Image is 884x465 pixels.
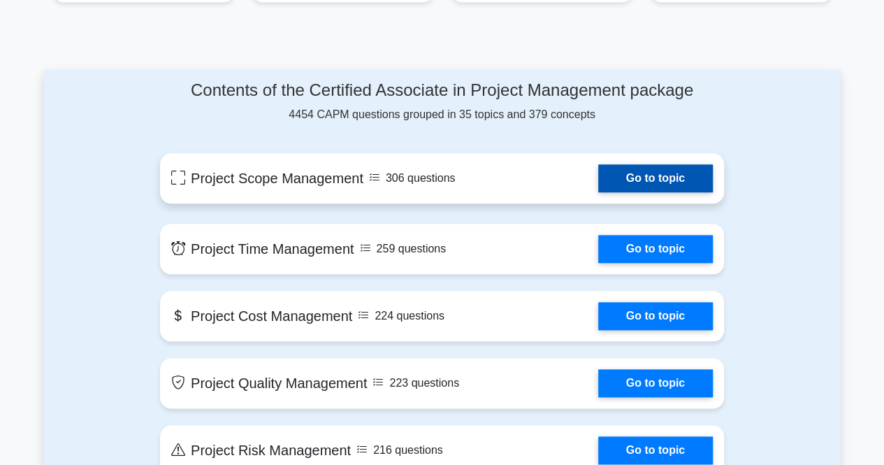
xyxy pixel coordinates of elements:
[598,302,713,330] a: Go to topic
[598,164,713,192] a: Go to topic
[598,436,713,464] a: Go to topic
[598,369,713,397] a: Go to topic
[598,235,713,263] a: Go to topic
[160,80,724,101] h4: Contents of the Certified Associate in Project Management package
[160,80,724,123] div: 4454 CAPM questions grouped in 35 topics and 379 concepts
